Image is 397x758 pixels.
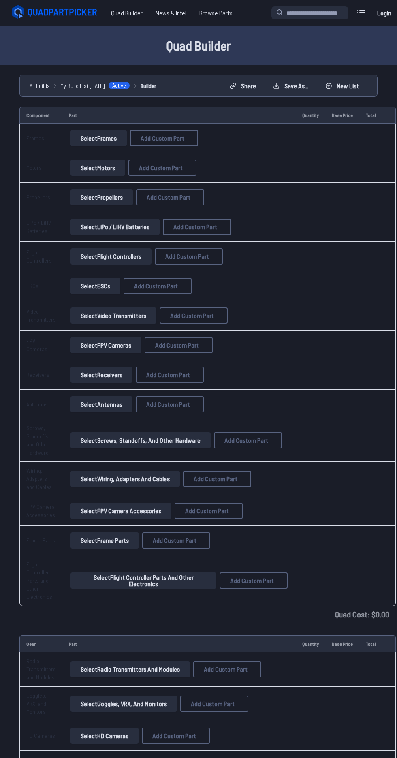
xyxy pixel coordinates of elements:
[183,471,251,487] button: Add Custom Part
[69,503,173,519] a: SelectFPV Camera Accessories
[69,396,134,412] a: SelectAntennas
[26,135,44,141] a: Frames
[69,307,158,324] a: SelectVideo Transmitters
[26,194,50,201] a: Propellers
[134,283,178,289] span: Add Custom Part
[108,81,130,90] span: Active
[70,248,152,265] button: SelectFlight Controllers
[62,635,296,652] td: Part
[155,248,223,265] button: Add Custom Part
[69,572,218,589] a: SelectFlight Controller Parts and Other Electronics
[325,107,359,124] td: Base Price
[69,432,212,448] a: SelectScrews, Standoffs, and Other Hardware
[70,396,132,412] button: SelectAntennas
[69,189,134,205] a: SelectPropellers
[296,635,325,652] td: Quantity
[26,561,52,600] a: Flight Controller Parts and Other Electronics
[142,532,210,549] button: Add Custom Part
[70,661,190,677] button: SelectRadio Transmitters and Modules
[60,81,130,90] a: My Build List [DATE]Active
[153,537,196,544] span: Add Custom Part
[170,312,214,319] span: Add Custom Part
[26,537,55,544] a: Frame Parts
[230,577,274,584] span: Add Custom Part
[128,160,196,176] button: Add Custom Part
[19,606,396,622] td: Quad Cost: $ 0.00
[69,661,192,677] a: SelectRadio Transmitters and Modules
[147,194,190,201] span: Add Custom Part
[70,471,180,487] button: SelectWiring, Adapters and Cables
[26,249,52,264] a: Flight Controllers
[19,107,62,124] td: Component
[69,219,161,235] a: SelectLiPo / LiHV Batteries
[70,130,127,146] button: SelectFrames
[70,728,139,744] button: SelectHD Cameras
[26,503,55,518] a: FPV Camera Accessories
[10,36,387,55] h1: Quad Builder
[26,401,48,408] a: Antennas
[204,666,248,673] span: Add Custom Part
[26,282,38,289] a: ESCs
[185,508,229,514] span: Add Custom Part
[160,307,228,324] button: Add Custom Part
[165,253,209,260] span: Add Custom Part
[145,337,213,353] button: Add Custom Part
[26,371,49,378] a: Receivers
[296,107,325,124] td: Quantity
[70,503,171,519] button: SelectFPV Camera Accessories
[69,367,134,383] a: SelectReceivers
[223,79,263,92] button: Share
[136,189,204,205] button: Add Custom Part
[69,728,140,744] a: SelectHD Cameras
[152,732,196,739] span: Add Custom Part
[136,367,204,383] button: Add Custom Part
[26,658,56,681] a: Radio Transmitters and Modules
[173,224,217,230] span: Add Custom Part
[62,107,296,124] td: Part
[26,308,56,323] a: Video Transmitters
[26,337,47,352] a: FPV Cameras
[70,160,125,176] button: SelectMotors
[70,307,156,324] button: SelectVideo Transmitters
[359,107,382,124] td: Total
[359,635,382,652] td: Total
[69,696,179,712] a: SelectGoggles, VRX, and Monitors
[70,219,160,235] button: SelectLiPo / LiHV Batteries
[69,248,153,265] a: SelectFlight Controllers
[70,432,211,448] button: SelectScrews, Standoffs, and Other Hardware
[214,432,282,448] button: Add Custom Part
[130,130,198,146] button: Add Custom Part
[70,337,141,353] button: SelectFPV Cameras
[266,79,315,92] button: Save as...
[374,5,394,21] a: Login
[26,425,50,456] a: Screws, Standoffs, and Other Hardware
[70,532,139,549] button: SelectFrame Parts
[69,337,143,353] a: SelectFPV Cameras
[26,219,51,234] a: LiPo / LiHV Batteries
[69,278,122,294] a: SelectESCs
[193,5,239,21] a: Browse Parts
[136,396,204,412] button: Add Custom Part
[70,572,216,589] button: SelectFlight Controller Parts and Other Electronics
[26,467,52,490] a: Wiring, Adapters and Cables
[124,278,192,294] button: Add Custom Part
[141,81,156,90] a: Builder
[142,728,210,744] button: Add Custom Part
[69,130,128,146] a: SelectFrames
[194,476,237,482] span: Add Custom Part
[318,79,366,92] button: New List
[139,164,183,171] span: Add Custom Part
[155,342,199,348] span: Add Custom Part
[193,661,261,677] button: Add Custom Part
[163,219,231,235] button: Add Custom Part
[105,5,149,21] a: Quad Builder
[146,401,190,408] span: Add Custom Part
[149,5,193,21] a: News & Intel
[30,81,50,90] a: All builds
[26,692,46,715] a: Goggles, VRX, and Monitors
[191,700,235,707] span: Add Custom Part
[60,81,105,90] span: My Build List [DATE]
